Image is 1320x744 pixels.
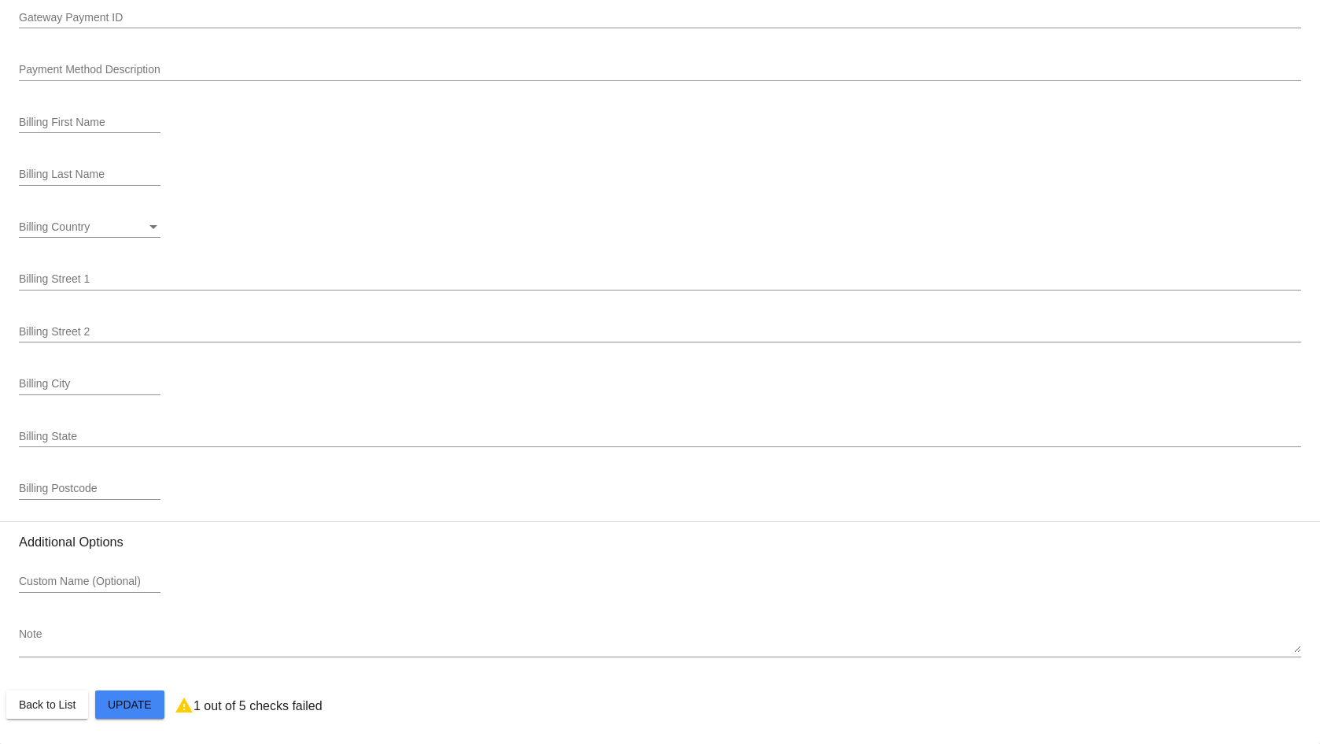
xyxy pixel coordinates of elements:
span: Back to List [19,698,76,711]
button: Back to List [6,690,88,719]
input: Payment Method Description [19,64,1301,76]
span: Billing Country [19,220,90,233]
input: Billing Postcode [19,483,160,495]
mat-select: Billing Country [19,221,160,234]
input: Billing Street 2 [19,326,1301,339]
h3: Additional Options [19,535,1301,550]
mat-icon: warning [175,696,194,715]
input: Gateway Payment ID [19,12,1301,24]
p: 1 out of 5 checks failed [194,699,323,713]
input: Custom Name (Optional) [19,576,160,588]
input: Billing State [19,431,1301,443]
input: Billing City [19,378,160,391]
button: Update [95,690,164,719]
span: Update [108,698,152,711]
input: Billing Street 1 [19,273,1301,286]
input: Billing Last Name [19,168,160,181]
input: Billing First Name [19,117,160,129]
